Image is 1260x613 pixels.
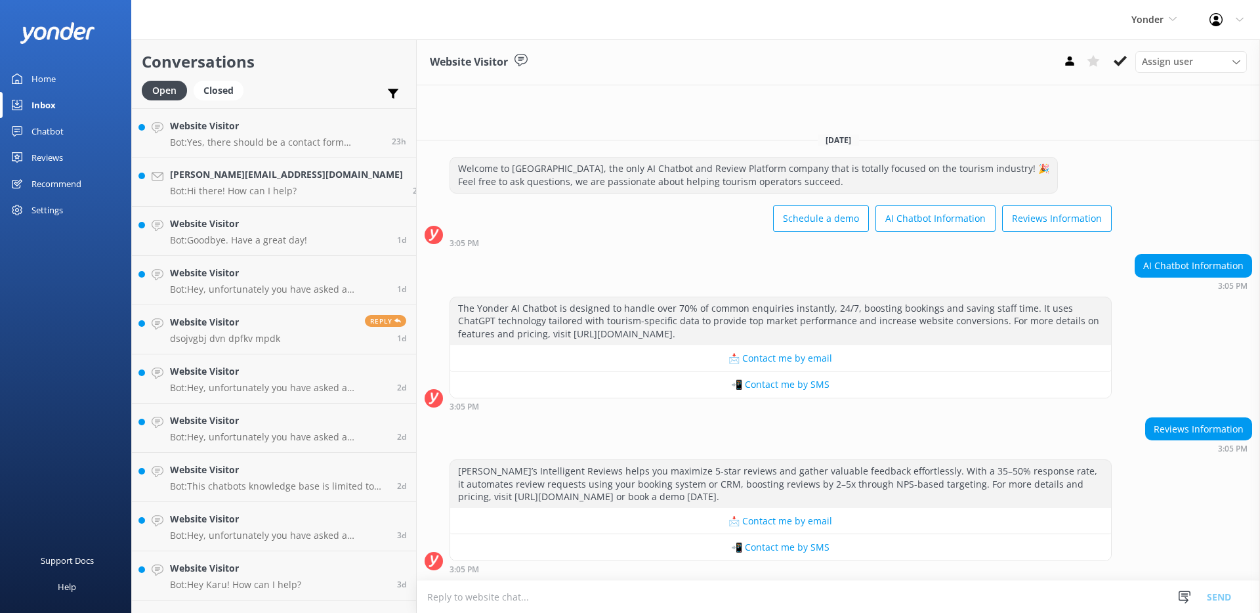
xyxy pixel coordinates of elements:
[1218,445,1248,453] strong: 3:05 PM
[132,551,416,601] a: Website VisitorBot:Hey Karu! How can I help?3d
[450,402,1112,411] div: Aug 25 2025 03:05pm (UTC +12:00) Pacific/Auckland
[170,431,387,443] p: Bot: Hey, unfortunately you have asked a question that is outside of my knowledge base. It would ...
[430,54,508,71] h3: Website Visitor
[31,118,64,144] div: Chatbot
[170,512,387,526] h4: Website Visitor
[1145,444,1252,453] div: Aug 25 2025 03:05pm (UTC +12:00) Pacific/Auckland
[450,566,479,574] strong: 3:05 PM
[397,480,406,492] span: Aug 26 2025 04:03pm (UTC +12:00) Pacific/Auckland
[132,305,416,354] a: Website Visitordsojvgbj dvn dpfkv mpdkReply1d
[31,92,56,118] div: Inbox
[132,354,416,404] a: Website VisitorBot:Hey, unfortunately you have asked a question that is outside of my knowledge b...
[170,167,403,182] h4: [PERSON_NAME][EMAIL_ADDRESS][DOMAIN_NAME]
[450,564,1112,574] div: Aug 25 2025 03:05pm (UTC +12:00) Pacific/Auckland
[31,66,56,92] div: Home
[170,234,307,246] p: Bot: Goodbye. Have a great day!
[170,266,387,280] h4: Website Visitor
[170,119,382,133] h4: Website Visitor
[450,158,1057,192] div: Welcome to [GEOGRAPHIC_DATA], the only AI Chatbot and Review Platform company that is totally foc...
[194,83,250,97] a: Closed
[450,238,1112,247] div: Aug 25 2025 03:05pm (UTC +12:00) Pacific/Auckland
[450,534,1111,560] button: 📲 Contact me by SMS
[450,297,1111,345] div: The Yonder AI Chatbot is designed to handle over 70% of common enquiries instantly, 24/7, boostin...
[450,345,1111,371] button: 📩 Contact me by email
[170,530,387,541] p: Bot: Hey, unfortunately you have asked a question that is outside of my knowledge base. It would ...
[1218,282,1248,290] strong: 3:05 PM
[31,197,63,223] div: Settings
[170,315,280,329] h4: Website Visitor
[1131,13,1164,26] span: Yonder
[450,403,479,411] strong: 3:05 PM
[132,207,416,256] a: Website VisitorBot:Goodbye. Have a great day!1d
[194,81,243,100] div: Closed
[818,135,859,146] span: [DATE]
[31,171,81,197] div: Recommend
[142,81,187,100] div: Open
[450,460,1111,508] div: [PERSON_NAME]’s Intelligent Reviews helps you maximize 5-star reviews and gather valuable feedbac...
[397,234,406,245] span: Aug 28 2025 10:04am (UTC +12:00) Pacific/Auckland
[875,205,996,232] button: AI Chatbot Information
[170,364,387,379] h4: Website Visitor
[170,382,387,394] p: Bot: Hey, unfortunately you have asked a question that is outside of my knowledge base. It would ...
[142,83,194,97] a: Open
[170,217,307,231] h4: Website Visitor
[1135,51,1247,72] div: Assign User
[392,136,406,147] span: Aug 28 2025 03:52pm (UTC +12:00) Pacific/Auckland
[132,108,416,158] a: Website VisitorBot:Yes, there should be a contact form available for you to leave your details. I...
[413,185,427,196] span: Aug 28 2025 03:46pm (UTC +12:00) Pacific/Auckland
[450,240,479,247] strong: 3:05 PM
[142,49,406,74] h2: Conversations
[58,574,76,600] div: Help
[397,579,406,590] span: Aug 25 2025 03:33pm (UTC +12:00) Pacific/Auckland
[773,205,869,232] button: Schedule a demo
[397,333,406,344] span: Aug 27 2025 07:25pm (UTC +12:00) Pacific/Auckland
[170,561,301,576] h4: Website Visitor
[1142,54,1193,69] span: Assign user
[170,137,382,148] p: Bot: Yes, there should be a contact form available for you to leave your details. If you don't se...
[132,158,416,207] a: [PERSON_NAME][EMAIL_ADDRESS][DOMAIN_NAME]Bot:Hi there! How can I help?23h
[31,144,63,171] div: Reviews
[170,579,301,591] p: Bot: Hey Karu! How can I help?
[170,185,403,197] p: Bot: Hi there! How can I help?
[397,530,406,541] span: Aug 25 2025 03:33pm (UTC +12:00) Pacific/Auckland
[170,284,387,295] p: Bot: Hey, unfortunately you have asked a question that is outside of my knowledge base. It would ...
[1146,418,1251,440] div: Reviews Information
[132,404,416,453] a: Website VisitorBot:Hey, unfortunately you have asked a question that is outside of my knowledge b...
[397,382,406,393] span: Aug 27 2025 03:15pm (UTC +12:00) Pacific/Auckland
[397,431,406,442] span: Aug 26 2025 05:23pm (UTC +12:00) Pacific/Auckland
[450,508,1111,534] button: 📩 Contact me by email
[1002,205,1112,232] button: Reviews Information
[132,453,416,502] a: Website VisitorBot:This chatbots knowledge base is limited to Yonder HQ products and questions re...
[1135,281,1252,290] div: Aug 25 2025 03:05pm (UTC +12:00) Pacific/Auckland
[170,413,387,428] h4: Website Visitor
[397,284,406,295] span: Aug 28 2025 09:30am (UTC +12:00) Pacific/Auckland
[132,502,416,551] a: Website VisitorBot:Hey, unfortunately you have asked a question that is outside of my knowledge b...
[170,480,387,492] p: Bot: This chatbots knowledge base is limited to Yonder HQ products and questions relating to Yond...
[170,333,280,345] p: dsojvgbj dvn dpfkv mpdk
[41,547,94,574] div: Support Docs
[365,315,406,327] span: Reply
[170,463,387,477] h4: Website Visitor
[20,22,95,44] img: yonder-white-logo.png
[132,256,416,305] a: Website VisitorBot:Hey, unfortunately you have asked a question that is outside of my knowledge b...
[1135,255,1251,277] div: AI Chatbot Information
[450,371,1111,398] button: 📲 Contact me by SMS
